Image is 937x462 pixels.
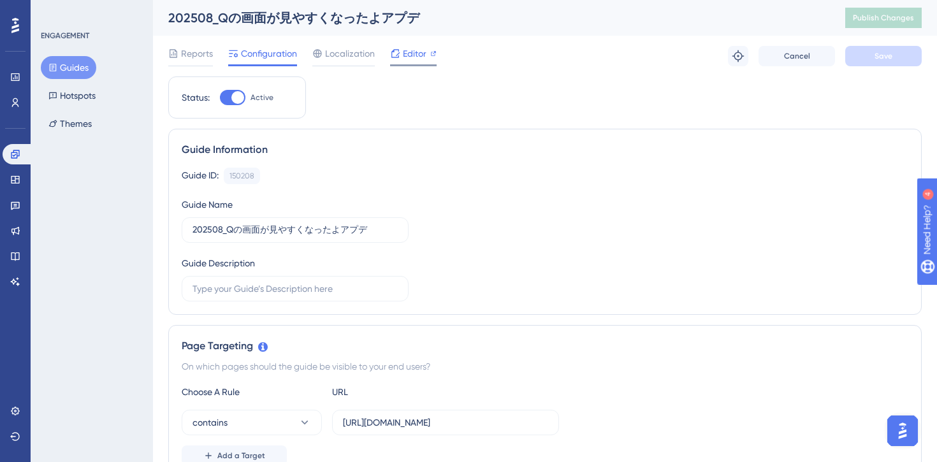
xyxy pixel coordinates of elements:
[41,112,99,135] button: Themes
[883,412,922,450] iframe: UserGuiding AI Assistant Launcher
[759,46,835,66] button: Cancel
[182,384,322,400] div: Choose A Rule
[41,84,103,107] button: Hotspots
[181,46,213,61] span: Reports
[217,451,265,461] span: Add a Target
[192,415,228,430] span: contains
[853,13,914,23] span: Publish Changes
[182,359,908,374] div: On which pages should the guide be visible to your end users?
[343,415,548,430] input: yourwebsite.com/path
[845,46,922,66] button: Save
[251,92,273,103] span: Active
[168,9,813,27] div: 202508_Qの画面が見やすくなったよアプデ
[89,6,92,17] div: 4
[182,256,255,271] div: Guide Description
[182,142,908,157] div: Guide Information
[41,56,96,79] button: Guides
[182,338,908,354] div: Page Targeting
[875,51,892,61] span: Save
[332,384,472,400] div: URL
[30,3,80,18] span: Need Help?
[192,282,398,296] input: Type your Guide’s Description here
[325,46,375,61] span: Localization
[845,8,922,28] button: Publish Changes
[192,223,398,237] input: Type your Guide’s Name here
[784,51,810,61] span: Cancel
[229,171,254,181] div: 150208
[182,90,210,105] div: Status:
[182,168,219,184] div: Guide ID:
[182,197,233,212] div: Guide Name
[403,46,426,61] span: Editor
[182,410,322,435] button: contains
[41,31,89,41] div: ENGAGEMENT
[241,46,297,61] span: Configuration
